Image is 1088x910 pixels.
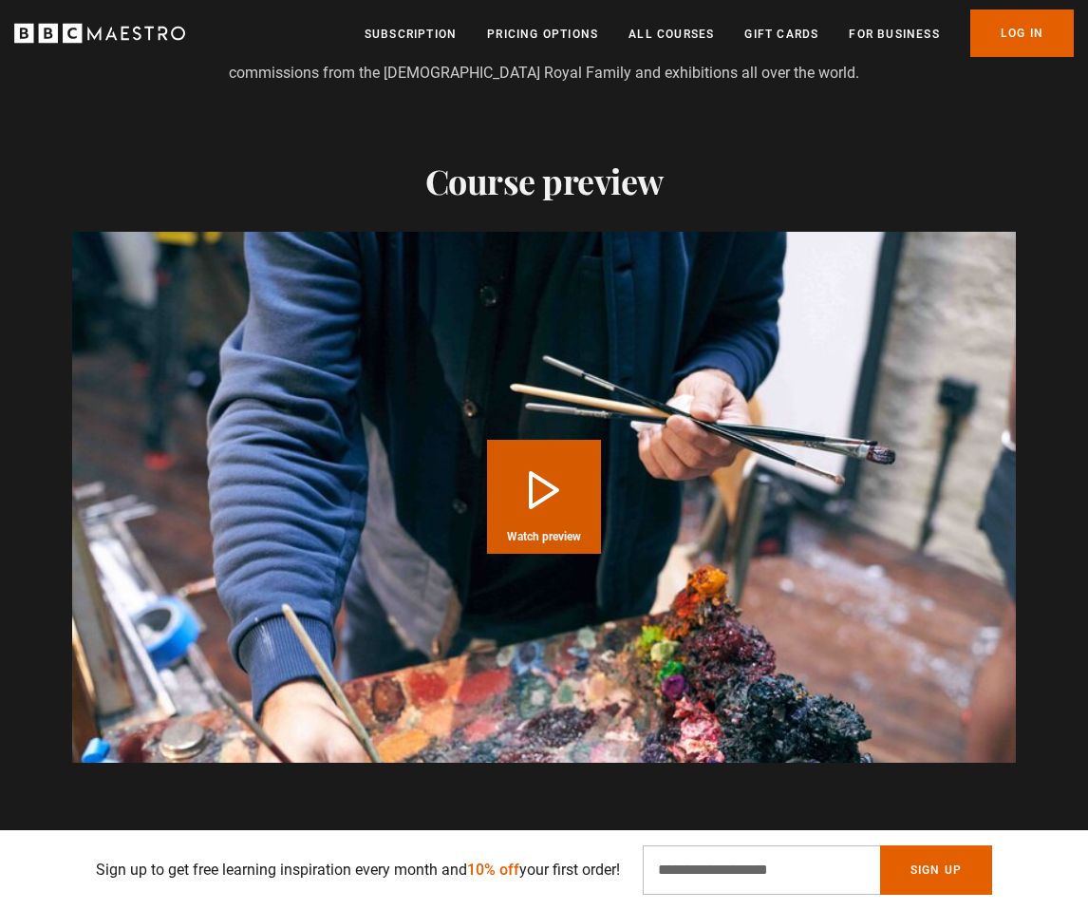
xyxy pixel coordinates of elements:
button: Sign Up [880,845,992,895]
a: Pricing Options [487,25,598,44]
nav: Primary [365,9,1074,57]
a: For business [849,25,939,44]
p: Sign up to get free learning inspiration every month and your first order! [96,859,620,882]
svg: BBC Maestro [14,19,185,47]
video-js: Video Player [72,232,1016,763]
button: Play Course overview for Portrait Painting with Jonathan Yeo [487,440,601,554]
span: 10% off [467,861,519,879]
a: Gift Cards [744,25,818,44]
a: Log In [970,9,1074,57]
a: Subscription [365,25,457,44]
h2: Course preview [72,161,1016,200]
a: All Courses [628,25,714,44]
span: Watch preview [507,531,581,542]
